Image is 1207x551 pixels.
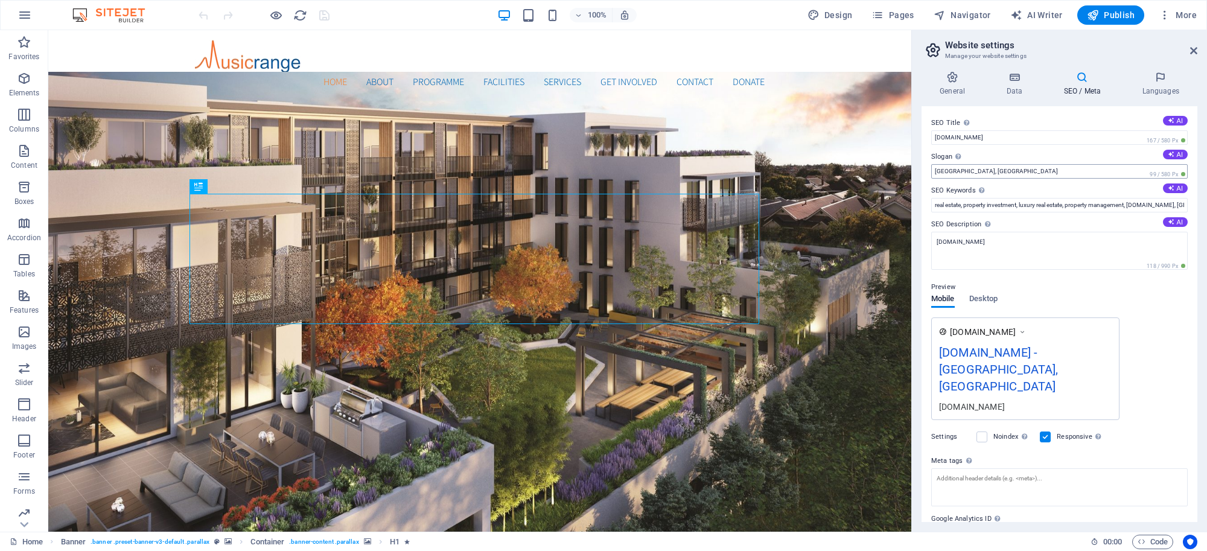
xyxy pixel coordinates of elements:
[289,535,358,549] span: . banner-content .parallax
[929,5,996,25] button: Navigator
[1112,537,1113,546] span: :
[12,414,36,424] p: Header
[13,486,35,496] p: Forms
[390,535,400,549] span: Click to select. Double-click to edit
[1045,71,1124,97] h4: SEO / Meta
[803,5,858,25] div: Design (Ctrl+Alt+Y)
[922,71,988,97] h4: General
[61,535,86,549] span: Click to select. Double-click to edit
[10,535,43,549] a: Click to cancel selection. Double-click to open Pages
[1057,430,1104,444] label: Responsive
[1132,535,1173,549] button: Code
[12,342,37,351] p: Images
[9,88,40,98] p: Elements
[1103,535,1122,549] span: 00 00
[10,305,39,315] p: Features
[1159,9,1197,21] span: More
[931,295,998,317] div: Preview
[293,8,307,22] button: reload
[1087,9,1135,21] span: Publish
[69,8,160,22] img: Editor Logo
[9,124,39,134] p: Columns
[931,116,1188,130] label: SEO Title
[7,233,41,243] p: Accordion
[1144,262,1188,270] span: 118 / 990 Px
[969,291,998,308] span: Desktop
[931,454,1188,468] label: Meta tags
[404,538,410,545] i: Element contains an animation
[588,8,607,22] h6: 100%
[61,535,410,549] nav: breadcrumb
[1147,170,1188,179] span: 99 / 580 Px
[1154,5,1202,25] button: More
[570,8,613,22] button: 100%
[8,52,39,62] p: Favorites
[1163,150,1188,159] button: Slogan
[11,161,37,170] p: Content
[803,5,858,25] button: Design
[939,400,1112,413] div: [DOMAIN_NAME]
[14,197,34,206] p: Boxes
[931,512,1188,526] label: Google Analytics ID
[1010,9,1063,21] span: AI Writer
[945,51,1173,62] h3: Manage your website settings
[931,183,1188,198] label: SEO Keywords
[931,164,1188,179] input: Slogan...
[1163,116,1188,126] button: SEO Title
[1124,71,1197,97] h4: Languages
[931,430,970,444] label: Settings
[1077,5,1144,25] button: Publish
[1183,535,1197,549] button: Usercentrics
[1005,5,1068,25] button: AI Writer
[934,9,991,21] span: Navigator
[13,269,35,279] p: Tables
[931,280,955,295] p: Preview
[1138,535,1168,549] span: Code
[988,71,1045,97] h4: Data
[214,538,220,545] i: This element is a customizable preset
[1091,535,1123,549] h6: Session time
[807,9,853,21] span: Design
[993,430,1033,444] label: Noindex
[13,450,35,460] p: Footer
[15,378,34,387] p: Slider
[225,538,232,545] i: This element contains a background
[939,343,1112,401] div: [DOMAIN_NAME] - [GEOGRAPHIC_DATA], [GEOGRAPHIC_DATA]
[619,10,630,21] i: On resize automatically adjust zoom level to fit chosen device.
[250,535,284,549] span: Click to select. Double-click to edit
[1163,183,1188,193] button: SEO Keywords
[293,8,307,22] i: Reload page
[1144,136,1188,145] span: 167 / 580 Px
[931,150,1188,164] label: Slogan
[945,40,1197,51] h2: Website settings
[931,291,955,308] span: Mobile
[1163,217,1188,227] button: SEO Description
[950,326,1016,338] span: [DOMAIN_NAME]
[931,217,1188,232] label: SEO Description
[871,9,914,21] span: Pages
[91,535,209,549] span: . banner .preset-banner-v3-default .parallax
[269,8,283,22] button: Click here to leave preview mode and continue editing
[364,538,371,545] i: This element contains a background
[867,5,919,25] button: Pages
